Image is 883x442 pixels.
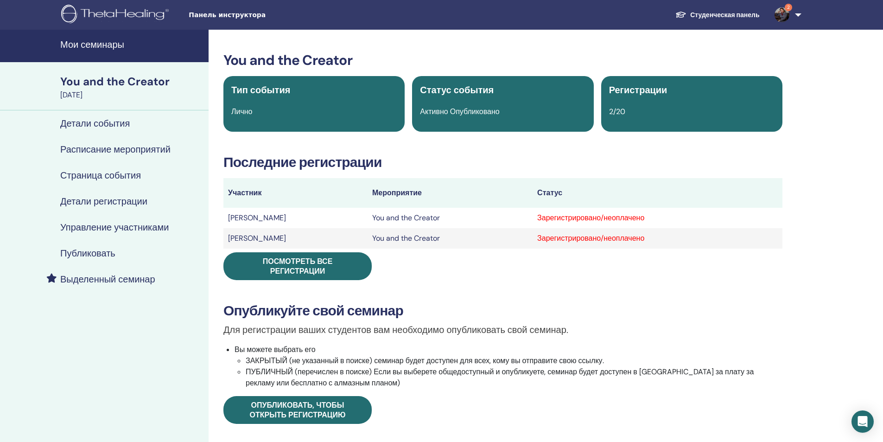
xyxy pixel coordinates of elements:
div: Зарегистрировано/неоплачено [537,212,778,224]
span: Панель инструктора [189,10,328,20]
li: ПУБЛИЧНЫЙ (перечислен в поиске) Если вы выберете общедоступный и опубликуете, семинар будет досту... [246,366,782,389]
span: Тип события [231,84,290,96]
div: Зарегистрировано/неоплачено [537,233,778,244]
span: Лично [231,107,253,116]
span: 2/20 [609,107,625,116]
h4: Мои семинары [60,39,203,50]
a: You and the Creator[DATE] [55,74,209,101]
div: Open Intercom Messenger [851,410,874,433]
h3: Последние регистрации [223,154,782,171]
span: Посмотреть все регистрации [263,256,333,276]
span: 2 [785,4,792,11]
img: logo.png [61,5,172,26]
h4: Детали регистрации [60,196,147,207]
div: [DATE] [60,90,203,101]
h3: Опубликуйте свой семинар [223,302,782,319]
h4: Страница события [60,170,141,181]
span: Активно Опубликовано [420,107,499,116]
th: Участник [223,178,368,208]
a: Опубликовать, чтобы открыть регистрацию [223,396,372,424]
h3: You and the Creator [223,52,782,69]
img: graduation-cap-white.svg [675,11,686,19]
th: Мероприятие [368,178,533,208]
span: Опубликовать, чтобы открыть регистрацию [250,400,346,420]
a: Студенческая панель [668,6,767,24]
img: default.jpg [775,7,789,22]
a: Посмотреть все регистрации [223,252,372,280]
span: Статус события [420,84,494,96]
td: You and the Creator [368,208,533,228]
td: [PERSON_NAME] [223,208,368,228]
h4: Управление участниками [60,222,169,233]
td: [PERSON_NAME] [223,228,368,249]
h4: Расписание мероприятий [60,144,171,155]
p: Для регистрации ваших студентов вам необходимо опубликовать свой семинар. [223,323,782,337]
th: Статус [533,178,782,208]
h4: Детали события [60,118,130,129]
li: Вы можете выбрать его [235,344,782,389]
h4: Выделенный семинар [60,274,155,285]
h4: Публиковать [60,248,115,259]
div: You and the Creator [60,74,203,90]
span: Регистрации [609,84,667,96]
li: ЗАКРЫТЫЙ (не указанный в поиске) семинар будет доступен для всех, кому вы отправите свою ссылку. [246,355,782,366]
td: You and the Creator [368,228,533,249]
